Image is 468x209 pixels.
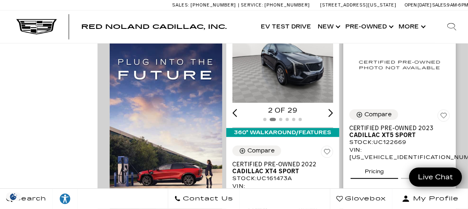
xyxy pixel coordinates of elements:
div: Compare [364,111,392,118]
a: Red Noland Cadillac, Inc. [81,24,227,30]
button: pricing tab [351,161,398,179]
a: Explore your accessibility options [53,189,78,209]
span: Red Noland Cadillac, Inc. [81,23,227,30]
a: Certified Pre-Owned 2022Cadillac XT4 Sport [232,161,333,175]
span: Open [DATE] [405,2,431,8]
div: VIN: [US_VEHICLE_IDENTIFICATION_NUMBER] [232,183,333,197]
section: Click to Open Cookie Consent Modal [4,192,23,201]
button: Save Vehicle [321,146,333,161]
div: Stock : UC122669 [349,139,450,146]
span: [PHONE_NUMBER] [191,2,236,8]
div: Next slide [328,109,333,117]
img: Cadillac Dark Logo with Cadillac White Text [16,19,57,35]
div: Explore your accessibility options [53,193,77,205]
span: Sales: [432,2,447,8]
span: Live Chat [414,172,457,182]
div: Stock : UC161473A [232,175,333,182]
a: Certified Pre-Owned 2023Cadillac XT5 Sport [349,125,450,139]
a: EV Test Drive [258,11,314,43]
span: [PHONE_NUMBER] [264,2,310,8]
button: Open user profile menu [392,189,468,209]
a: Contact Us [168,189,240,209]
a: Service: [PHONE_NUMBER] [238,3,312,7]
div: 2 of 29 [232,106,333,115]
a: [STREET_ADDRESS][US_STATE] [320,2,396,8]
span: Contact Us [181,193,233,205]
a: Live Chat [409,168,462,187]
span: Glovebox [343,193,386,205]
span: Sales: [172,2,189,8]
span: Service: [241,2,263,8]
a: Glovebox [330,189,392,209]
span: Certified Pre-Owned 2022 [232,161,327,168]
span: 9 AM-6 PM [447,2,468,8]
div: 360° WalkAround/Features [226,128,339,137]
span: My Profile [410,193,459,205]
span: Cadillac XT4 Sport [232,168,327,175]
span: Certified Pre-Owned 2023 [349,125,444,132]
img: 2023 Cadillac XT5 Sport [349,26,450,104]
div: Previous slide [232,109,237,117]
button: Compare Vehicle [232,146,281,156]
img: 2022 Cadillac XT4 Sport 2 [232,26,335,103]
div: Search [435,11,468,43]
button: More [395,11,427,43]
button: Save Vehicle [438,109,450,125]
a: Pre-Owned [342,11,395,43]
img: Opt-Out Icon [4,192,23,201]
a: Sales: [PHONE_NUMBER] [172,3,238,7]
div: Compare [247,147,275,155]
button: details tab [401,161,448,179]
span: Cadillac XT5 Sport [349,132,444,139]
button: Compare Vehicle [349,109,398,120]
div: VIN: [US_VEHICLE_IDENTIFICATION_NUMBER] [349,146,450,161]
span: Search [13,193,46,205]
a: New [314,11,342,43]
div: 2 / 6 [232,26,335,103]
